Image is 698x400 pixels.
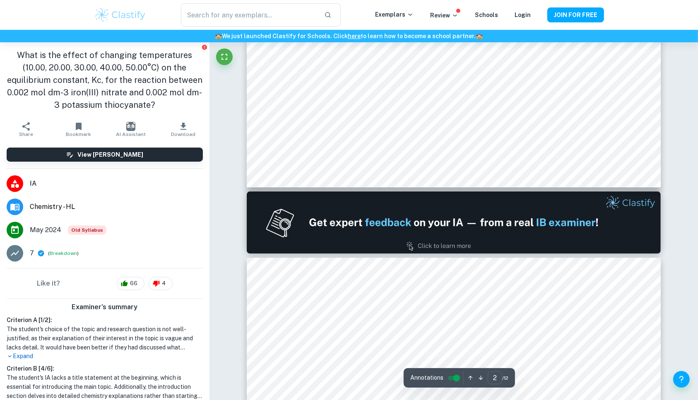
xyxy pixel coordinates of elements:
[117,277,144,290] div: 66
[430,11,458,20] p: Review
[30,248,34,258] p: 7
[19,131,33,137] span: Share
[125,279,142,288] span: 66
[216,48,233,65] button: Fullscreen
[37,279,60,288] h6: Like it?
[149,277,173,290] div: 4
[181,3,318,27] input: Search for any exemplars...
[673,371,690,388] button: Help and Feedback
[30,179,203,189] span: IA
[202,44,208,50] button: Report issue
[66,131,91,137] span: Bookmark
[30,225,61,235] span: May 2024
[515,12,531,18] a: Login
[171,131,195,137] span: Download
[7,352,203,361] p: Expand
[215,33,222,39] span: 🏫
[50,250,77,257] button: Breakdown
[7,364,203,373] h6: Criterion B [ 4 / 6 ]:
[7,148,203,162] button: View [PERSON_NAME]
[547,7,604,22] button: JOIN FOR FREE
[247,192,661,254] img: Ad
[410,373,443,382] span: Annotations
[7,49,203,111] h1: What is the effect of changing temperatures (10.00, 20.00, 30.00, 40.00, 50.00°C) on the equilibr...
[348,33,361,39] a: here
[2,32,696,41] h6: We just launched Clastify for Schools. Click to learn how to become a school partner.
[126,122,135,131] img: AI Assistant
[375,10,414,19] p: Exemplars
[157,279,170,288] span: 4
[116,131,146,137] span: AI Assistant
[68,225,106,235] div: Starting from the May 2025 session, the Chemistry IA requirements have changed. It's OK to refer ...
[105,118,157,141] button: AI Assistant
[94,7,147,23] img: Clastify logo
[157,118,209,141] button: Download
[48,250,79,257] span: ( )
[502,374,508,382] span: / 12
[52,118,104,141] button: Bookmark
[7,325,203,352] h1: The student's choice of the topic and research question is not well-justified, as their explanati...
[77,150,143,159] h6: View [PERSON_NAME]
[30,202,203,212] span: Chemistry - HL
[475,12,498,18] a: Schools
[3,302,206,312] h6: Examiner's summary
[7,315,203,325] h6: Criterion A [ 1 / 2 ]:
[476,33,483,39] span: 🏫
[68,225,106,235] span: Old Syllabus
